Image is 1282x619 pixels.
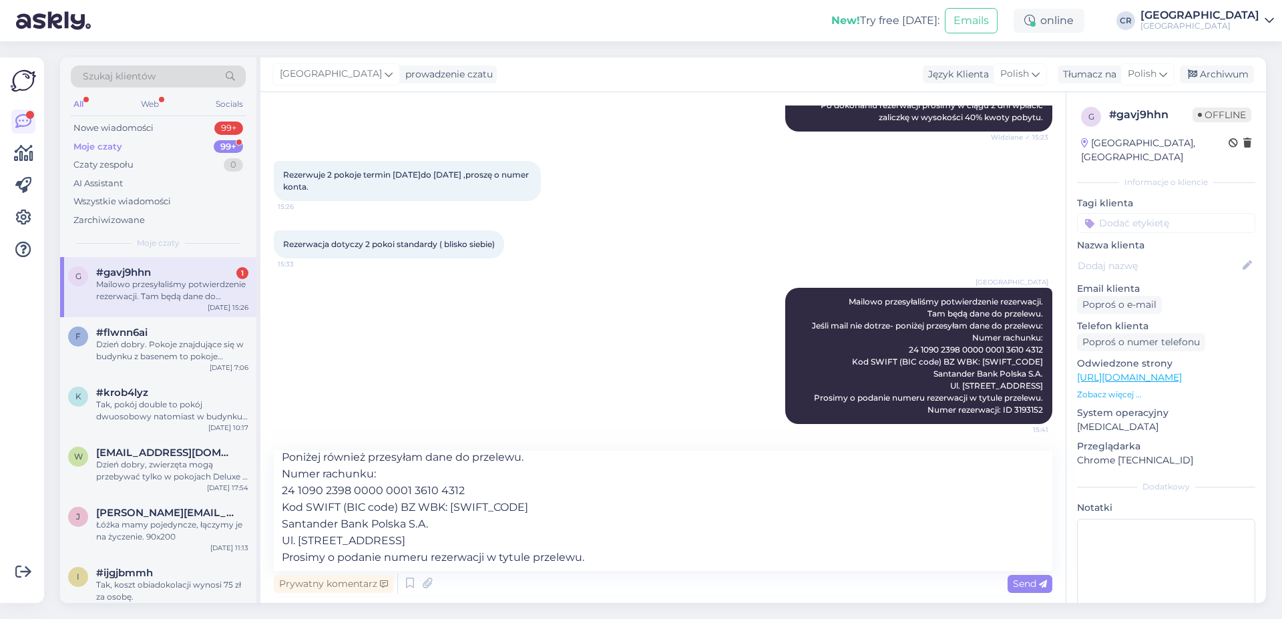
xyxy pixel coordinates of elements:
p: Chrome [TECHNICAL_ID] [1077,453,1255,467]
input: Dodaj nazwę [1078,258,1240,273]
span: Offline [1193,108,1251,122]
div: 0 [224,158,243,172]
b: New! [831,14,860,27]
p: Notatki [1077,501,1255,515]
div: Wszystkie wiadomości [73,195,171,208]
span: #flwnn6ai [96,327,148,339]
p: Nazwa klienta [1077,238,1255,252]
span: j [76,511,80,522]
span: Polish [1128,67,1156,81]
div: Moje czaty [73,140,122,154]
span: [GEOGRAPHIC_DATA] [280,67,382,81]
div: Web [138,95,162,113]
a: [URL][DOMAIN_NAME] [1077,371,1182,383]
div: [GEOGRAPHIC_DATA], [GEOGRAPHIC_DATA] [1081,136,1229,164]
p: System operacyjny [1077,406,1255,420]
div: 99+ [214,140,243,154]
span: jitka.solomova@seznam.cz [96,507,235,519]
span: wizaz.dominika@gmail.com [96,447,235,459]
div: Tłumacz na [1058,67,1116,81]
div: prowadzenie czatu [400,67,493,81]
div: Informacje o kliencie [1077,176,1255,188]
span: #ijgjbmmh [96,567,153,579]
div: Archiwum [1180,65,1254,83]
div: CR [1116,11,1135,30]
div: [DATE] 17:54 [207,483,248,493]
div: Czaty zespołu [73,158,134,172]
div: Język Klienta [923,67,989,81]
span: Rezerwacja dotyczy 2 pokoi standardy ( blisko siebie) [283,239,495,249]
span: f [75,331,81,341]
div: [DATE] 11:13 [210,543,248,553]
span: [GEOGRAPHIC_DATA] [976,277,1048,287]
div: Prywatny komentarz [274,575,393,593]
div: Nowe wiadomości [73,122,154,135]
div: Mailowo przesyłaliśmy potwierdzenie rezerwacji. Tam będą dane do przelewu. Jeśli mail nie dotrze-... [96,278,248,302]
div: Dzień dobry. Pokoje znajdujące się w budynku z basenem to pokoje Superior i Superior Deluxe na [D... [96,339,248,363]
div: 1 [236,267,248,279]
span: g [75,271,81,281]
span: #krob4lyz [96,387,148,399]
div: online [1014,9,1084,33]
input: Dodać etykietę [1077,213,1255,233]
p: Przeglądarka [1077,439,1255,453]
div: Poproś o numer telefonu [1077,333,1205,351]
button: Emails [945,8,998,33]
div: [GEOGRAPHIC_DATA] [1140,10,1259,21]
a: [GEOGRAPHIC_DATA][GEOGRAPHIC_DATA] [1140,10,1274,31]
span: Polish [1000,67,1029,81]
div: AI Assistant [73,177,123,190]
span: Rezerwuje 2 pokoje termin [DATE]do [DATE] ,proszę o numer konta. [283,170,531,192]
p: [MEDICAL_DATA] [1077,420,1255,434]
span: #gavj9hhn [96,266,151,278]
div: Tak, pokój double to pokój dwuosobowy natomiast w budynku Ametyst oraz Wozownia. [96,399,248,423]
div: 99+ [214,122,243,135]
span: Send [1013,578,1047,590]
div: Poproś o e-mail [1077,296,1162,314]
span: w [74,451,83,461]
span: 15:26 [278,202,328,212]
p: Telefon klienta [1077,319,1255,333]
span: g [1088,112,1094,122]
div: Łóżka mamy pojedyncze, łączymy je na życzenie. 90x200 [96,519,248,543]
textarea: Na podanego maila został wysłany mail z potwierdzeniem rezerwacji oraz danymi do przelewu. Poniże... [274,451,1052,571]
div: [DATE] 15:26 [208,302,248,313]
span: Moje czaty [137,237,180,249]
img: Askly Logo [11,68,36,93]
div: Zarchiwizowane [73,214,145,227]
div: All [71,95,86,113]
div: [DATE] 7:06 [210,363,248,373]
span: k [75,391,81,401]
span: i [77,572,79,582]
div: Dodatkowy [1077,481,1255,493]
div: Tak, koszt obiadokolacji wynosi 75 zł za osobę. [96,579,248,603]
div: [DATE] 10:17 [208,423,248,433]
span: Widziane ✓ 15:23 [991,132,1048,142]
div: # gavj9hhn [1109,107,1193,123]
span: Szukaj klientów [83,69,156,83]
span: 15:33 [278,259,328,269]
p: Tagi klienta [1077,196,1255,210]
div: [GEOGRAPHIC_DATA] [1140,21,1259,31]
span: 15:41 [998,425,1048,435]
div: Dzień dobry, zwierzęta mogą przebywać tylko w pokojach Deluxe i Double. [96,459,248,483]
div: Socials [213,95,246,113]
p: Zobacz więcej ... [1077,389,1255,401]
p: Odwiedzone strony [1077,357,1255,371]
div: Try free [DATE]: [831,13,939,29]
p: Email klienta [1077,282,1255,296]
span: Mailowo przesyłaliśmy potwierdzenie rezerwacji. Tam będą dane do przelewu. Jeśli mail nie dotrze-... [812,296,1045,415]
